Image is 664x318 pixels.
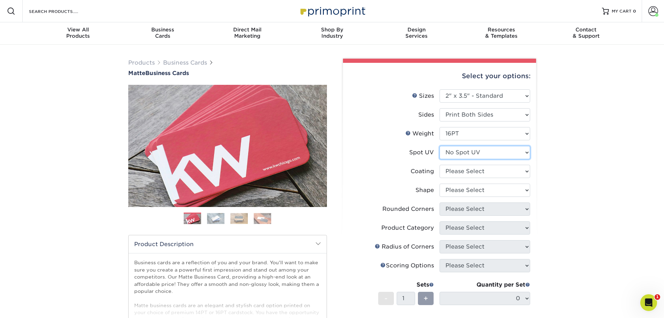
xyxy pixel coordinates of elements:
div: Scoring Options [380,261,434,270]
span: - [384,293,388,304]
span: View All [36,27,121,33]
span: Design [374,27,459,33]
div: Sets [378,281,434,289]
span: + [423,293,428,304]
span: Matte [128,70,145,76]
div: Radius of Corners [375,243,434,251]
div: Services [374,27,459,39]
a: Contact& Support [544,22,628,45]
h2: Product Description [129,235,327,253]
div: Marketing [205,27,290,39]
div: Industry [290,27,374,39]
div: Weight [405,130,434,138]
a: Direct MailMarketing [205,22,290,45]
div: Sides [418,111,434,119]
img: Business Cards 01 [184,210,201,228]
div: Cards [120,27,205,39]
img: Matte 01 [128,46,327,245]
a: View AllProducts [36,22,121,45]
input: SEARCH PRODUCTS..... [28,7,96,15]
span: MY CART [612,8,632,14]
div: Quantity per Set [440,281,530,289]
div: Sizes [412,92,434,100]
span: Business [120,27,205,33]
iframe: Intercom live chat [640,294,657,311]
a: BusinessCards [120,22,205,45]
img: Business Cards 03 [230,213,248,224]
div: Products [36,27,121,39]
img: Business Cards 04 [254,213,271,224]
span: Contact [544,27,628,33]
div: Product Category [381,224,434,232]
div: Rounded Corners [382,205,434,213]
img: Primoprint [297,3,367,19]
div: & Templates [459,27,544,39]
div: Spot UV [409,148,434,157]
span: 0 [633,9,636,14]
span: 1 [655,294,660,300]
a: DesignServices [374,22,459,45]
a: Shop ByIndustry [290,22,374,45]
a: Products [128,59,155,66]
span: Resources [459,27,544,33]
div: Coating [411,167,434,176]
h1: Business Cards [128,70,327,76]
img: Business Cards 02 [207,213,224,224]
div: Select your options: [349,63,531,89]
a: Business Cards [163,59,207,66]
span: Direct Mail [205,27,290,33]
a: Resources& Templates [459,22,544,45]
div: & Support [544,27,628,39]
span: Shop By [290,27,374,33]
div: Shape [415,186,434,194]
a: MatteBusiness Cards [128,70,327,76]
